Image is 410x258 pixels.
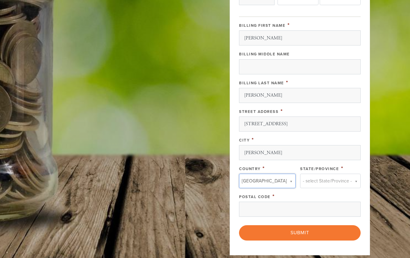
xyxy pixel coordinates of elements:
span: This field is required. [262,165,265,172]
label: Billing Last Name [239,81,284,85]
a: - select State/Province - [300,174,361,188]
span: [GEOGRAPHIC_DATA] [242,177,287,185]
label: Billing First Name [239,23,285,28]
span: This field is required. [341,165,343,172]
label: State/Province [300,166,339,171]
label: Postal Code [239,194,271,199]
label: Country [239,166,261,171]
span: This field is required. [286,79,288,86]
span: This field is required. [252,136,254,143]
span: This field is required. [281,108,283,114]
label: Street Address [239,109,278,114]
span: This field is required. [287,22,290,28]
label: City [239,138,250,143]
input: Submit [239,225,361,240]
a: [GEOGRAPHIC_DATA] [239,174,296,188]
span: This field is required. [272,193,275,200]
span: - select State/Province - [303,177,352,185]
label: Billing Middle Name [239,52,290,57]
